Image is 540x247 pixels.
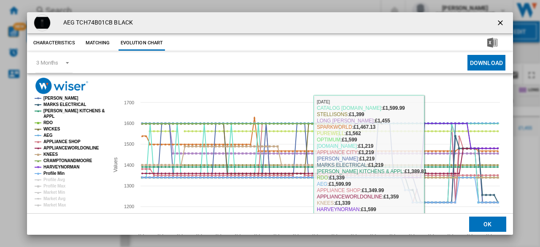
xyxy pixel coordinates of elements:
tspan: Market Max [43,203,66,207]
tspan: APPL [43,114,54,119]
tspan: Profile Max [43,184,66,188]
tspan: APPLIANCE SHOP [43,139,81,144]
tspan: Values [113,157,119,172]
tspan: 1300 [124,183,134,188]
button: Download in Excel [474,35,511,51]
tspan: CRAMPTONANDMOORE [43,158,92,163]
tspan: AEG [43,133,53,138]
tspan: [PERSON_NAME] [43,96,78,100]
tspan: MARKS ELECTRICAL [43,102,86,107]
tspan: Profile Avg [43,177,65,182]
img: logo_wiser_300x94.png [35,78,88,94]
tspan: 1200 [124,204,134,209]
tspan: 1400 [124,163,134,168]
h4: AEG TCH74B01CB BLACK [59,19,133,27]
tspan: [PERSON_NAME] KITCHENS & [43,109,105,113]
img: PSAAHH230PA00003.png [34,14,51,31]
tspan: Market Min [43,190,65,195]
tspan: WICKES [43,127,60,131]
tspan: 1500 [124,141,134,147]
button: Download [467,55,505,71]
ng-md-icon: getI18NText('BUTTONS.CLOSE_DIALOG') [496,19,506,29]
tspan: APPLIANCEWORLDONLINE [43,146,99,150]
tspan: RDO [43,120,53,125]
tspan: Market Avg [43,196,65,201]
tspan: Profile Min [43,171,65,176]
button: OK [469,217,506,232]
button: Matching [79,35,116,51]
tspan: 1700 [124,100,134,105]
img: excel-24x24.png [487,38,497,48]
button: getI18NText('BUTTONS.CLOSE_DIALOG') [493,14,510,31]
div: 3 Months [36,60,58,66]
md-dialog: Product popup [27,12,513,235]
tspan: KNEES [43,152,58,157]
tspan: 1600 [124,121,134,126]
button: Characteristics [31,35,77,51]
button: Evolution chart [119,35,165,51]
tspan: HARVEYNORMAN [43,165,79,169]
